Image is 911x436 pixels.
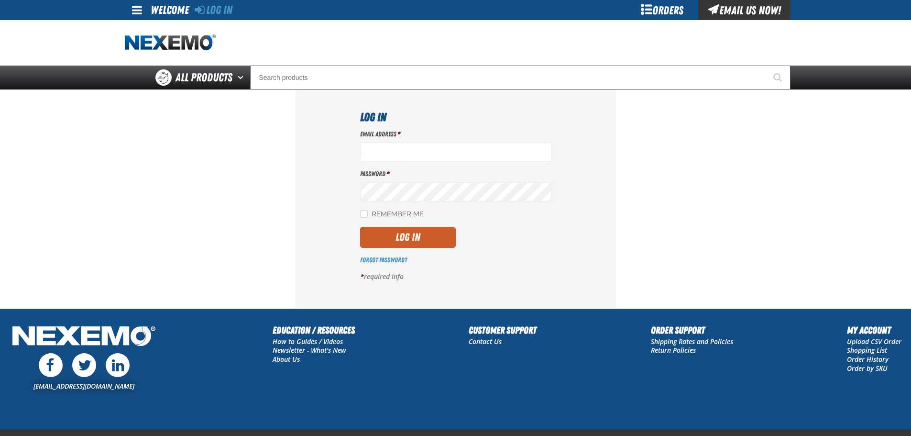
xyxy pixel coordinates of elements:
[847,364,888,373] a: Order by SKU
[250,66,790,89] input: Search
[767,66,790,89] button: Start Searching
[360,109,551,126] h1: Log In
[10,323,158,351] img: Nexemo Logo
[33,381,134,391] a: [EMAIL_ADDRESS][DOMAIN_NAME]
[469,323,537,337] h2: Customer Support
[469,337,502,346] a: Contact Us
[360,256,407,264] a: Forgot Password?
[651,323,733,337] h2: Order Support
[234,66,250,89] button: Open All Products pages
[273,346,346,355] a: Newsletter - What's New
[847,346,887,355] a: Shopping List
[273,355,300,364] a: About Us
[651,337,733,346] a: Shipping Rates and Policies
[273,323,355,337] h2: Education / Resources
[360,272,551,281] p: required info
[273,337,343,346] a: How to Guides / Videos
[360,227,456,248] button: Log In
[847,337,901,346] a: Upload CSV Order
[651,346,696,355] a: Return Policies
[847,355,889,364] a: Order History
[360,210,424,219] label: Remember Me
[195,3,232,17] a: Log In
[125,34,216,51] img: Nexemo logo
[176,69,232,86] span: All Products
[360,210,368,218] input: Remember Me
[360,169,551,179] label: Password
[360,130,551,139] label: Email Address
[847,323,901,337] h2: My Account
[125,34,216,51] a: Home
